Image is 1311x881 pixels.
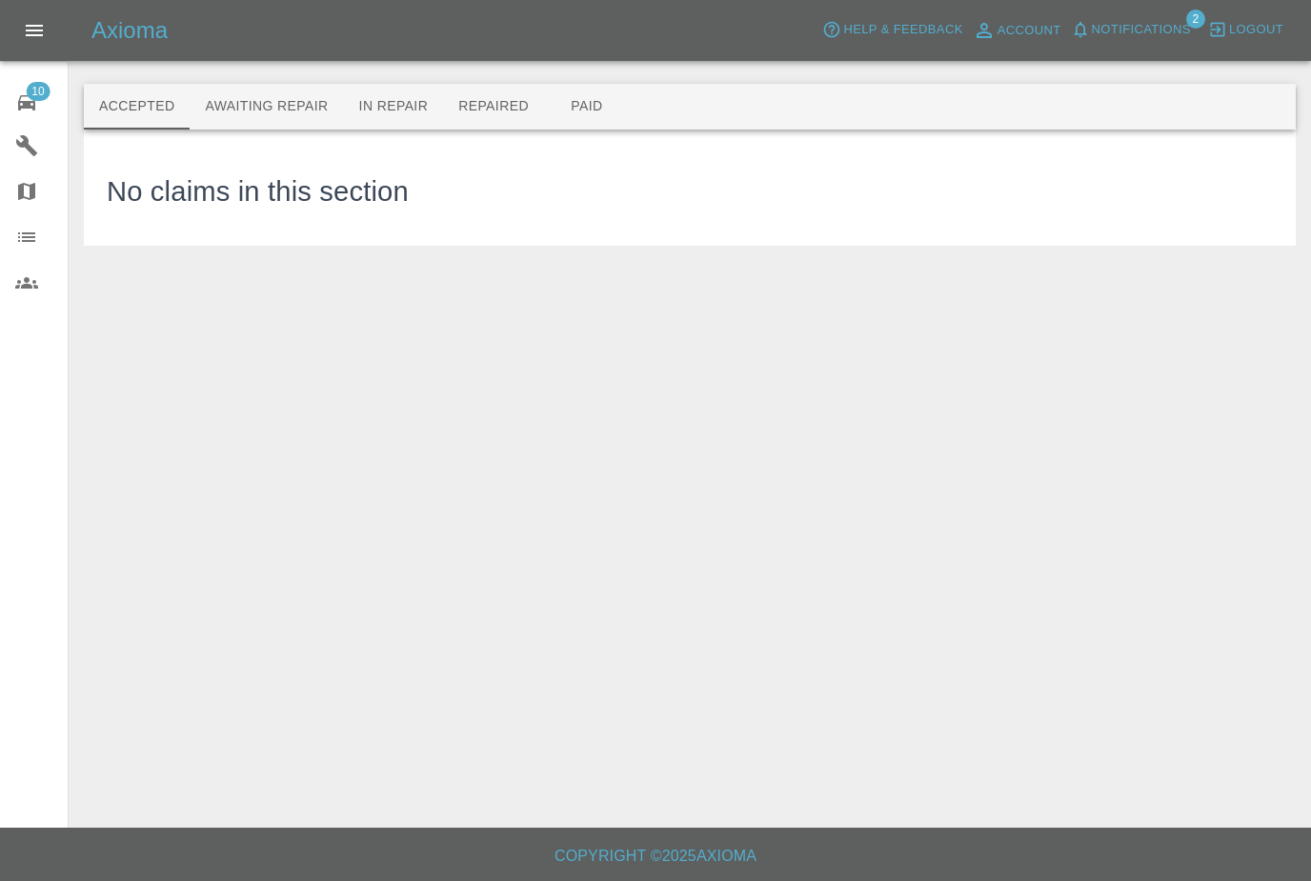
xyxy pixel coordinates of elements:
[817,15,967,45] button: Help & Feedback
[1203,15,1288,45] button: Logout
[107,171,409,213] h3: No claims in this section
[1066,15,1196,45] button: Notifications
[11,8,57,53] button: Open drawer
[91,15,168,46] h5: Axioma
[443,84,544,130] button: Repaired
[15,843,1296,870] h6: Copyright © 2025 Axioma
[344,84,444,130] button: In Repair
[843,19,962,41] span: Help & Feedback
[1186,10,1205,29] span: 2
[190,84,343,130] button: Awaiting Repair
[544,84,630,130] button: Paid
[1229,19,1283,41] span: Logout
[84,84,190,130] button: Accepted
[1092,19,1191,41] span: Notifications
[26,82,50,101] span: 10
[968,15,1066,46] a: Account
[998,20,1061,42] span: Account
